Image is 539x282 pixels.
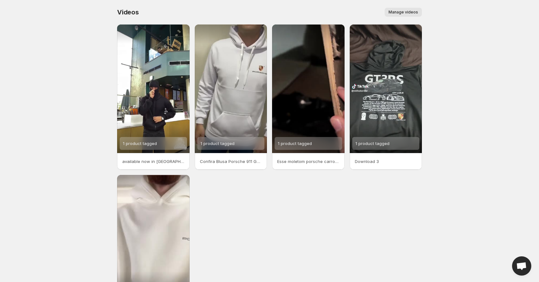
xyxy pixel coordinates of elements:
[200,158,262,165] p: Confira Blusa Porsche 911 GT3 Moletom com Capuz e bolso Encontre na Shopee agora Acesse o link na...
[512,256,531,276] div: Open chat
[278,141,312,146] span: 1 product tagged
[385,8,422,17] button: Manage videos
[123,141,157,146] span: 1 product tagged
[355,158,417,165] p: Download 3
[201,141,235,146] span: 1 product tagged
[355,141,389,146] span: 1 product tagged
[277,158,339,165] p: Esse moletom porsche carros gearhead corrida carro
[122,158,184,165] p: available now in [GEOGRAPHIC_DATA] hoodiebalaclava balaclavahoodie [GEOGRAPHIC_DATA] hoodie fyp n...
[389,10,418,15] span: Manage videos
[117,8,139,16] span: Videos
